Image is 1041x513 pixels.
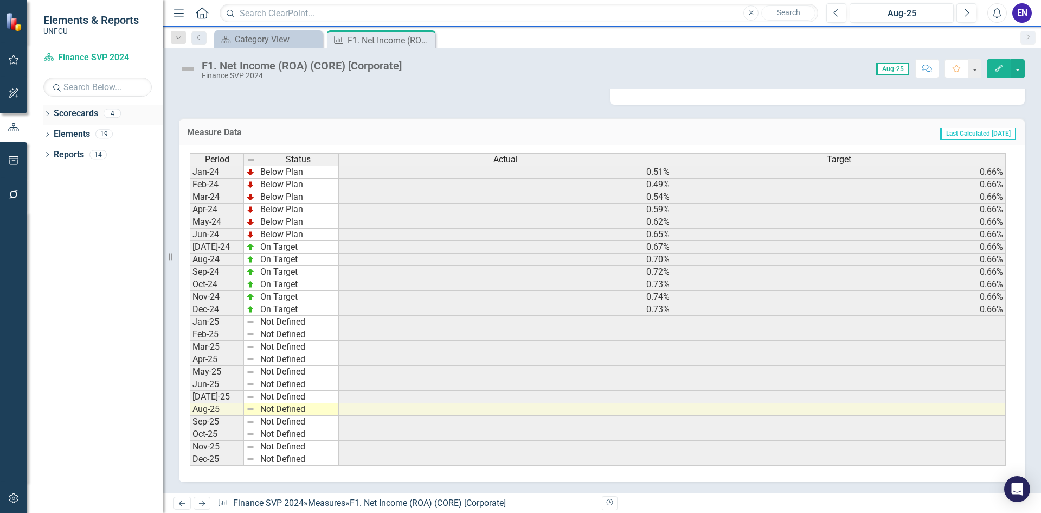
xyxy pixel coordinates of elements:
td: Sep-25 [190,416,244,428]
span: Search [777,8,800,17]
td: Below Plan [258,166,339,179]
img: 8DAGhfEEPCf229AAAAAElFTkSuQmCC [246,442,255,451]
button: Search [761,5,815,21]
td: Apr-24 [190,204,244,216]
img: zOikAAAAAElFTkSuQmCC [246,243,255,251]
td: On Target [258,266,339,278]
td: Mar-25 [190,341,244,353]
img: TnMDeAgwAPMxUmUi88jYAAAAAElFTkSuQmCC [246,180,255,189]
td: Not Defined [258,341,339,353]
td: 0.54% [339,191,672,204]
a: Scorecards [54,107,98,120]
td: 0.62% [339,216,672,229]
div: 4 [104,109,121,118]
td: Aug-24 [190,254,244,266]
td: Not Defined [258,416,339,428]
td: 0.73% [339,278,672,291]
img: zOikAAAAAElFTkSuQmCC [246,255,255,264]
td: Jun-25 [190,378,244,391]
td: 0.73% [339,303,672,316]
div: F1. Net Income (ROA) (CORE) [Corporate] [348,34,433,47]
span: Actual [493,155,518,164]
div: Aug-25 [853,7,950,20]
a: Finance SVP 2024 [233,498,304,508]
td: 0.49% [339,179,672,191]
td: Below Plan [258,204,339,216]
span: Target [827,155,851,164]
td: On Target [258,241,339,254]
img: zOikAAAAAElFTkSuQmCC [246,280,255,289]
img: TnMDeAgwAPMxUmUi88jYAAAAAElFTkSuQmCC [246,230,255,239]
td: 0.66% [672,229,1006,241]
a: Category View [217,33,320,46]
td: Not Defined [258,366,339,378]
td: [DATE]-25 [190,391,244,403]
td: Feb-25 [190,328,244,341]
td: May-25 [190,366,244,378]
td: Not Defined [258,378,339,391]
td: 0.66% [672,179,1006,191]
td: 0.72% [339,266,672,278]
td: Not Defined [258,441,339,453]
img: 8DAGhfEEPCf229AAAAAElFTkSuQmCC [246,318,255,326]
td: Jun-24 [190,229,244,241]
td: 0.66% [672,204,1006,216]
img: zOikAAAAAElFTkSuQmCC [246,268,255,276]
span: Last Calculated [DATE] [940,128,1016,140]
td: 0.70% [339,254,672,266]
span: Period [205,155,229,164]
a: Measures [308,498,345,508]
div: F1. Net Income (ROA) (CORE) [Corporate] [202,60,402,72]
td: Oct-24 [190,278,244,291]
td: Dec-24 [190,303,244,316]
a: Finance SVP 2024 [43,52,152,64]
td: 0.66% [672,291,1006,303]
td: Jan-24 [190,166,244,179]
td: [DATE]-24 [190,241,244,254]
input: Search ClearPoint... [220,4,818,23]
td: 0.67% [339,241,672,254]
td: 0.66% [672,254,1006,266]
span: Status [286,155,311,164]
img: TnMDeAgwAPMxUmUi88jYAAAAAElFTkSuQmCC [246,193,255,201]
td: May-24 [190,216,244,229]
td: Mar-24 [190,191,244,204]
td: 0.51% [339,166,672,179]
img: 8DAGhfEEPCf229AAAAAElFTkSuQmCC [246,343,255,351]
td: Oct-25 [190,428,244,441]
td: Not Defined [258,391,339,403]
td: Nov-24 [190,291,244,303]
td: 0.66% [672,166,1006,179]
td: 0.59% [339,204,672,216]
td: Not Defined [258,316,339,328]
img: 8DAGhfEEPCf229AAAAAElFTkSuQmCC [247,156,255,164]
td: Apr-25 [190,353,244,366]
img: zOikAAAAAElFTkSuQmCC [246,293,255,301]
td: Feb-24 [190,179,244,191]
td: 0.74% [339,291,672,303]
div: EN [1012,3,1032,23]
td: Not Defined [258,328,339,341]
div: F1. Net Income (ROA) (CORE) [Corporate] [350,498,506,508]
td: Not Defined [258,428,339,441]
img: 8DAGhfEEPCf229AAAAAElFTkSuQmCC [246,380,255,389]
button: Aug-25 [850,3,954,23]
td: Sep-24 [190,266,244,278]
td: Below Plan [258,229,339,241]
div: » » [217,497,594,510]
span: Elements & Reports [43,14,139,27]
td: 0.66% [672,216,1006,229]
img: 8DAGhfEEPCf229AAAAAElFTkSuQmCC [246,430,255,439]
img: 8DAGhfEEPCf229AAAAAElFTkSuQmCC [246,355,255,364]
td: On Target [258,278,339,291]
div: 19 [95,130,113,139]
td: On Target [258,303,339,316]
img: 8DAGhfEEPCf229AAAAAElFTkSuQmCC [246,417,255,426]
small: UNFCU [43,27,139,35]
td: Jan-25 [190,316,244,328]
img: Not Defined [179,60,196,78]
a: Elements [54,128,90,141]
img: 8DAGhfEEPCf229AAAAAElFTkSuQmCC [246,455,255,464]
img: ClearPoint Strategy [5,12,24,31]
span: Aug-25 [876,63,909,75]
